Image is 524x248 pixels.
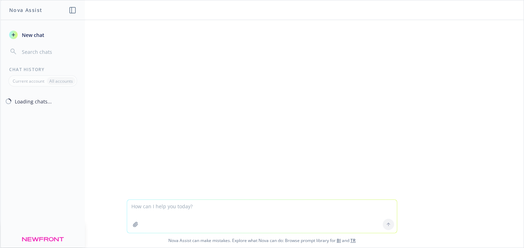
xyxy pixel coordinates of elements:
div: Chat History [1,66,85,72]
button: Loading chats... [1,95,85,108]
input: Search chats [20,47,76,57]
a: BI [337,237,341,243]
span: New chat [20,31,44,39]
button: New chat [6,28,79,41]
span: Nova Assist can make mistakes. Explore what Nova can do: Browse prompt library for and [3,233,521,248]
a: TR [350,237,356,243]
h1: Nova Assist [9,6,42,14]
p: Current account [13,78,44,84]
p: All accounts [49,78,73,84]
